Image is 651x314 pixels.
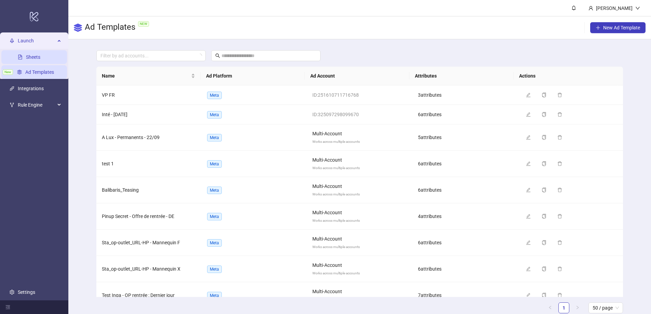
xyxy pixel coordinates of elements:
[557,293,562,298] span: delete
[312,92,359,98] span: ID: 251610711716768
[593,303,619,313] span: 50 / page
[207,111,222,119] span: Meta
[102,161,114,166] span: test 1
[18,289,35,295] a: Settings
[526,161,531,166] span: edit
[542,293,546,298] span: copy
[523,265,536,273] button: Edit template
[409,67,514,85] th: Attributes
[545,302,556,313] button: left
[542,267,546,271] span: copy
[5,305,10,310] span: menu-fold
[102,266,180,272] span: Sta_op-outlet_URL-HP - Mannequin X
[418,266,442,272] span: 6 attribute s
[26,55,40,60] a: Sheets
[312,271,360,275] span: Works across multiple accounts
[557,214,562,219] span: delete
[526,112,531,117] span: edit
[557,188,562,192] span: delete
[559,303,569,313] a: 1
[312,131,342,136] span: Multi-Account
[542,93,546,97] span: copy
[418,187,442,193] span: 6 attribute s
[523,212,536,220] button: Edit template
[575,305,580,310] span: right
[539,133,552,141] button: Duplicate template
[588,302,623,313] div: Page Size
[557,112,562,117] span: delete
[590,22,646,33] button: New Ad Template
[542,188,546,192] span: copy
[418,161,442,166] span: 6 attribute s
[539,186,552,194] button: Duplicate template
[539,160,552,168] button: Duplicate template
[312,245,360,249] span: Works across multiple accounts
[555,160,568,168] button: Delete template
[542,112,546,117] span: copy
[207,187,222,194] span: Meta
[539,91,552,99] button: Duplicate template
[555,212,568,220] button: Delete template
[557,267,562,271] span: delete
[557,240,562,245] span: delete
[555,91,568,99] button: Delete template
[418,92,442,98] span: 3 attribute s
[215,53,220,58] span: search
[545,302,556,313] li: Previous Page
[207,160,222,168] span: Meta
[555,186,568,194] button: Delete template
[558,302,569,313] li: 1
[555,238,568,247] button: Delete template
[523,238,536,247] button: Edit template
[312,210,342,215] span: Multi-Account
[523,291,536,299] button: Edit template
[418,112,442,117] span: 6 attribute s
[85,22,152,33] h3: Ad Templates
[555,133,568,141] button: Delete template
[312,112,359,117] span: ID: 325097298099670
[102,72,190,80] span: Name
[207,239,222,247] span: Meta
[102,135,160,140] span: A Lux - Permanents - 22/09
[555,291,568,299] button: Delete template
[635,6,640,11] span: down
[514,67,618,85] th: Actions
[102,214,174,219] span: Pinup Secret - Offre de rentrée - DE
[207,292,222,299] span: Meta
[539,212,552,220] button: Duplicate template
[96,67,201,85] th: Name
[312,192,360,196] span: Works across multiple accounts
[418,240,442,245] span: 6 attribute s
[18,34,55,48] span: Launch
[542,161,546,166] span: copy
[539,265,552,273] button: Duplicate template
[526,214,531,219] span: edit
[603,25,640,30] span: New Ad Template
[555,110,568,119] button: Delete template
[102,112,127,117] span: Inté - [DATE]
[138,21,149,27] span: NEW
[539,238,552,247] button: Duplicate template
[25,70,54,75] a: Ad Templates
[207,265,222,273] span: Meta
[526,188,531,192] span: edit
[523,160,536,168] button: Edit template
[201,67,305,85] th: Ad Platform
[571,5,576,10] span: bell
[418,292,442,298] span: 7 attribute s
[418,135,442,140] span: 5 attribute s
[542,135,546,140] span: copy
[593,4,635,12] div: [PERSON_NAME]
[542,214,546,219] span: copy
[542,240,546,245] span: copy
[526,267,531,271] span: edit
[588,6,593,11] span: user
[572,302,583,313] li: Next Page
[572,302,583,313] button: right
[102,187,139,193] span: Balibaris_Teasing
[312,262,342,268] span: Multi-Account
[312,157,342,163] span: Multi-Account
[523,133,536,141] button: Edit template
[418,214,442,219] span: 4 attribute s
[207,213,222,220] span: Meta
